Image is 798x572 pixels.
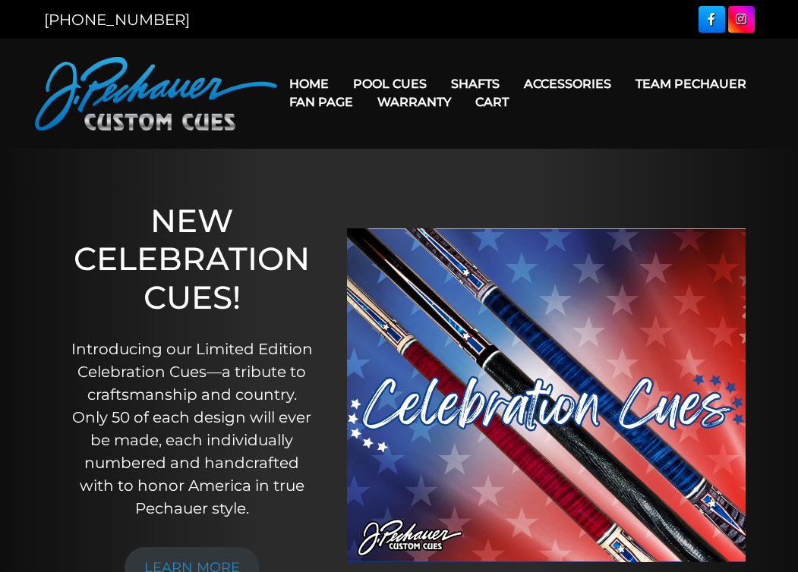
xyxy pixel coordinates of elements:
p: Introducing our Limited Edition Celebration Cues—a tribute to craftsmanship and country. Only 50 ... [68,338,317,520]
a: Accessories [512,64,623,103]
a: Cart [463,83,521,121]
img: Pechauer Custom Cues [35,57,278,130]
a: Home [277,64,341,103]
a: [PHONE_NUMBER] [44,11,190,29]
a: Shafts [439,64,512,103]
a: Team Pechauer [623,64,759,103]
a: Warranty [365,83,463,121]
h1: NEW CELEBRATION CUES! [68,202,317,316]
a: Pool Cues [341,64,439,103]
a: Fan Page [277,83,365,121]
